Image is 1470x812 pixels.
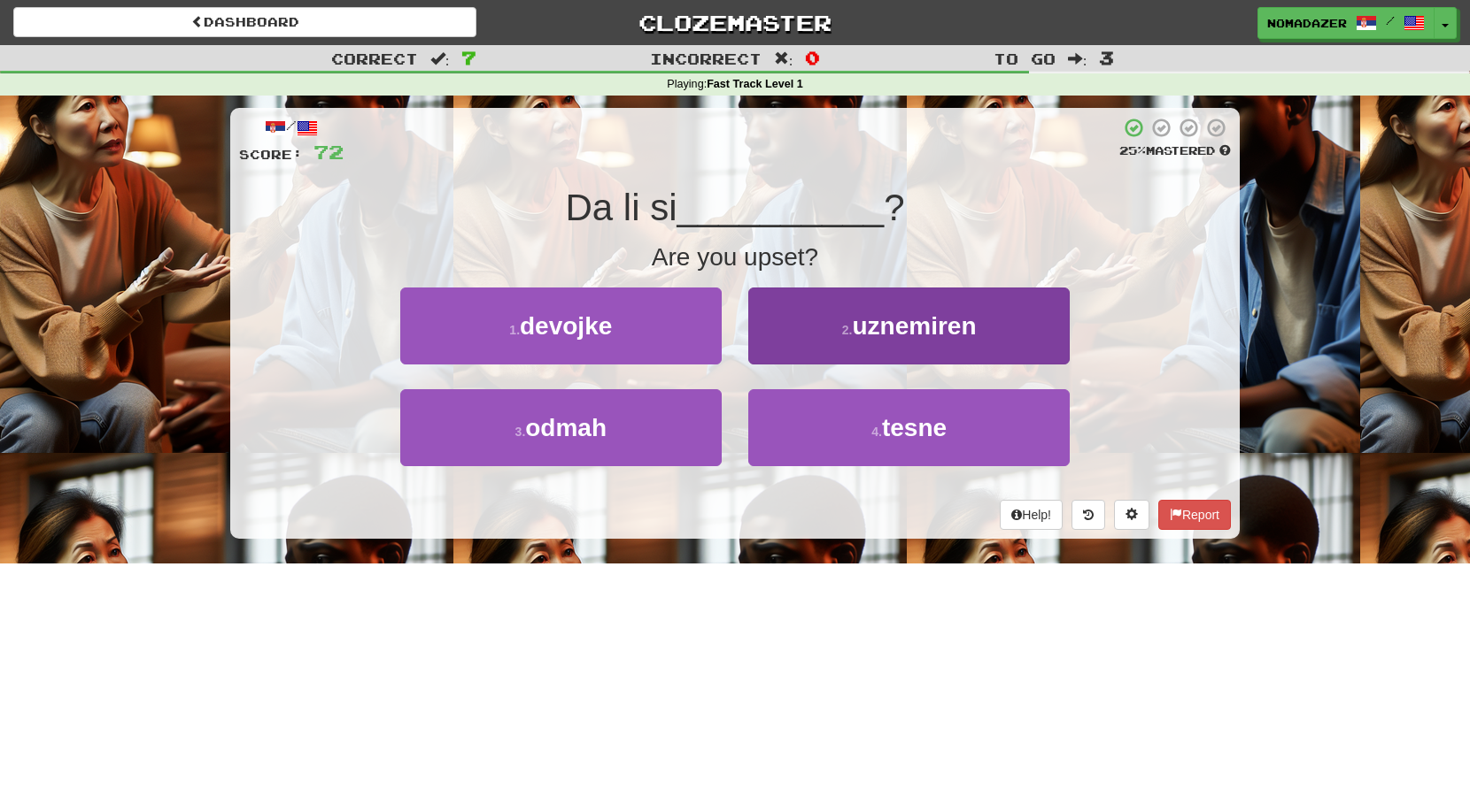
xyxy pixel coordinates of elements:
[1119,143,1231,159] div: Mastered
[239,147,303,162] span: Score:
[650,50,762,67] span: Incorrect
[509,323,520,337] small: 1 .
[842,323,853,337] small: 2 .
[525,414,607,441] span: odmah
[852,312,976,340] span: uznemiren
[1158,500,1231,530] button: Report
[239,117,344,139] div: /
[1119,143,1146,157] span: 25 %
[805,47,820,68] span: 0
[461,47,476,68] span: 7
[400,287,722,364] button: 1.devojke
[748,287,1070,364] button: 2.uznemiren
[1068,51,1087,66] span: :
[677,187,885,228] span: __________
[1386,14,1395,27] span: /
[331,50,418,67] span: Correct
[882,414,947,441] span: tesne
[1072,500,1105,530] button: Round history (alt+y)
[871,425,882,439] small: 4 .
[884,187,904,228] span: ?
[566,187,677,228] span: Da li si
[313,141,344,163] span: 72
[239,240,1231,275] div: Are you upset?
[400,389,722,466] button: 3.odmah
[430,51,450,66] span: :
[1000,500,1063,530] button: Help!
[994,50,1056,67] span: To go
[1099,47,1114,68] span: 3
[1257,7,1435,39] a: Nomadazer /
[774,51,793,66] span: :
[707,78,803,90] strong: Fast Track Level 1
[1267,15,1347,31] span: Nomadazer
[515,425,526,439] small: 3 .
[748,389,1070,466] button: 4.tesne
[13,7,476,37] a: Dashboard
[503,7,966,38] a: Clozemaster
[520,312,612,340] span: devojke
